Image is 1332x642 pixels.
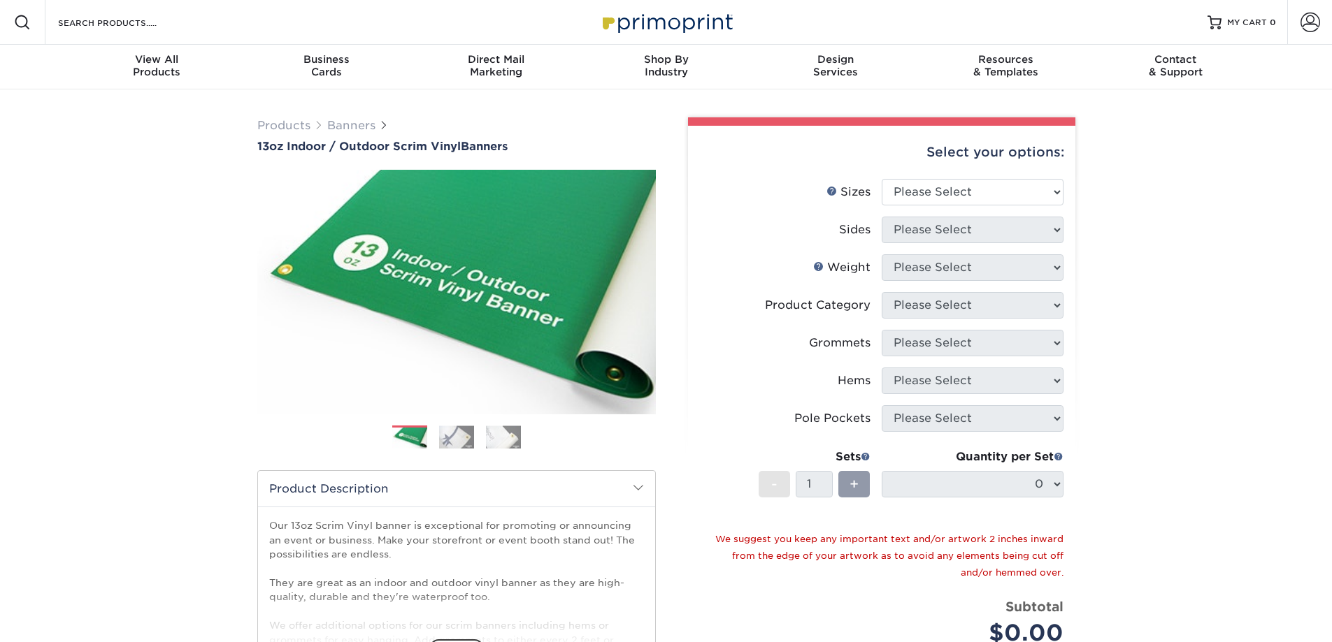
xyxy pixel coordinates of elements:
div: Marketing [411,53,581,78]
span: Resources [921,53,1091,66]
div: Services [751,53,921,78]
h2: Product Description [258,471,655,506]
img: 13oz Indoor / Outdoor Scrim Vinyl 01 [257,154,656,430]
div: Pole Pockets [794,410,871,427]
img: Banners 03 [486,425,521,448]
div: Sets [759,448,871,465]
span: Contact [1091,53,1261,66]
a: Shop ByIndustry [581,45,751,89]
a: BusinessCards [241,45,411,89]
span: Business [241,53,411,66]
div: Grommets [809,335,871,351]
div: Products [72,53,242,78]
a: Resources& Templates [921,45,1091,89]
a: Direct MailMarketing [411,45,581,89]
div: Sizes [826,184,871,200]
div: Sides [839,221,871,238]
span: Direct Mail [411,53,581,66]
img: Banners 01 [392,426,427,451]
div: Select your options: [699,126,1064,179]
span: 13oz Indoor / Outdoor Scrim Vinyl [257,140,461,153]
div: Hems [838,372,871,389]
img: Banners 02 [439,425,474,448]
a: View AllProducts [72,45,242,89]
img: Primoprint [596,7,736,37]
div: Weight [813,259,871,276]
input: SEARCH PRODUCTS..... [57,14,193,31]
a: 13oz Indoor / Outdoor Scrim VinylBanners [257,140,656,153]
div: Quantity per Set [882,448,1064,465]
div: Product Category [765,297,871,314]
div: Cards [241,53,411,78]
div: Industry [581,53,751,78]
span: Shop By [581,53,751,66]
span: - [771,474,778,495]
a: Products [257,119,310,132]
span: Design [751,53,921,66]
a: Contact& Support [1091,45,1261,89]
span: View All [72,53,242,66]
div: & Templates [921,53,1091,78]
span: + [850,474,859,495]
strong: Subtotal [1005,599,1064,614]
h1: Banners [257,140,656,153]
a: DesignServices [751,45,921,89]
div: & Support [1091,53,1261,78]
span: MY CART [1227,17,1267,29]
a: Banners [327,119,375,132]
small: We suggest you keep any important text and/or artwork 2 inches inward from the edge of your artwo... [715,534,1064,578]
span: 0 [1270,17,1276,27]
